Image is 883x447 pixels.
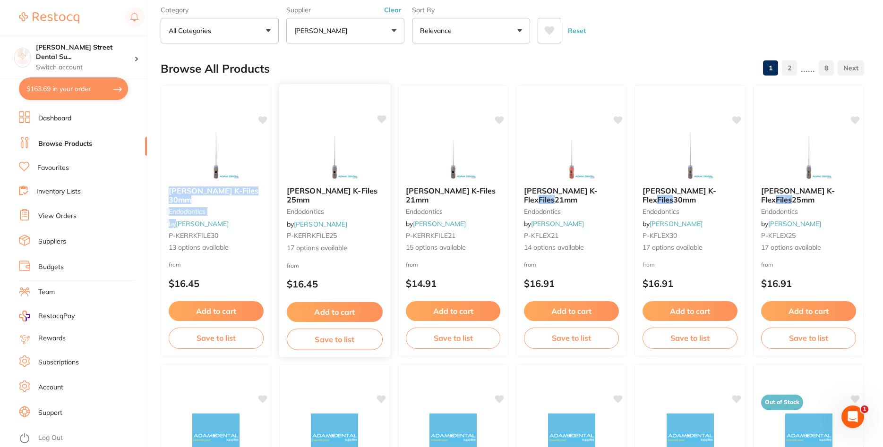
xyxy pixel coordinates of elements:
b: Kerr K-Flex Files 25mm [761,186,856,204]
small: endodontics [169,208,264,215]
a: Rewards [38,334,66,343]
span: by [169,219,229,228]
span: 14 options available [524,243,619,253]
img: Kerr K-Files 21mm [422,132,484,179]
button: Add to cart [406,301,501,321]
b: Kerr K-Files 21mm [406,186,501,204]
span: [PERSON_NAME] K-Flex [761,186,835,204]
a: [PERSON_NAME] [768,219,821,228]
span: [PERSON_NAME] K-Files 21mm [406,186,496,204]
span: from [169,261,181,268]
button: Relevance [412,18,530,43]
button: Save to list [287,329,383,350]
span: [PERSON_NAME] K-Files 30mm [169,186,258,204]
button: Add to cart [169,301,264,321]
button: All Categories [161,18,279,43]
h2: Browse All Products [161,62,270,76]
button: Reset [565,18,589,43]
button: Save to list [406,328,501,348]
button: Save to list [524,328,619,348]
img: Kerr K-Flex Files 21mm [541,132,602,179]
small: endodontics [761,208,856,215]
small: endodontics [406,208,501,215]
p: ...... [801,63,815,74]
a: Favourites [37,163,69,173]
span: [PERSON_NAME] K-Flex [643,186,716,204]
span: 13 options available [169,243,264,253]
a: Support [38,408,62,418]
img: Kerr K-Flex Files 25mm [778,132,840,179]
p: $16.45 [287,278,383,289]
span: 17 options available [761,243,856,253]
button: [PERSON_NAME] [286,18,404,43]
a: Team [38,287,55,297]
span: 30mm [673,195,696,204]
a: Suppliers [38,237,66,246]
span: 21mm [555,195,577,204]
a: Subscriptions [38,358,79,367]
img: Kerr K-Files 30mm [185,132,247,179]
a: Account [38,383,63,392]
span: P-KERRKFILE21 [406,231,455,240]
button: Save to list [761,328,856,348]
span: [PERSON_NAME] K-Flex [524,186,598,204]
iframe: Intercom live chat [841,405,864,428]
small: endodontics [643,208,737,215]
button: Add to cart [287,302,383,322]
a: 8 [819,59,834,77]
button: Add to cart [761,301,856,321]
b: Kerr K-Files 30mm [169,186,264,204]
a: View Orders [38,211,77,221]
span: P-KFLEX25 [761,231,796,240]
small: endodontics [287,208,383,215]
span: 15 options available [406,243,501,253]
p: $16.91 [524,278,619,289]
a: 2 [782,59,797,77]
a: Log Out [38,433,63,443]
span: 1 [861,405,868,413]
p: All Categories [169,26,215,35]
span: from [761,261,773,268]
img: RestocqPay [19,311,30,321]
img: Restocq Logo [19,12,79,24]
span: by [761,219,821,228]
p: Switch account [36,63,134,72]
span: P-KFLEX30 [643,231,677,240]
button: $163.69 in your order [19,77,128,100]
img: Kerr K-Files 25mm [304,131,366,179]
b: Kerr K-Files 25mm [287,186,383,204]
span: [PERSON_NAME] K-Files 25mm [287,186,377,204]
button: Clear [381,6,404,14]
span: 17 options available [643,243,737,253]
em: Files [657,195,673,204]
img: Kerr K-Flex Files 30mm [660,132,721,179]
span: 17 options available [287,243,383,253]
a: [PERSON_NAME] [650,219,703,228]
span: from [524,261,536,268]
span: P-KFLEX21 [524,231,558,240]
b: Kerr K-Flex Files 30mm [643,186,737,204]
span: Out of Stock [761,395,803,410]
span: from [287,261,299,269]
img: Dawson Street Dental Surgery [15,48,31,64]
label: Category [161,6,279,14]
span: 25mm [792,195,814,204]
span: by [406,219,466,228]
a: RestocqPay [19,311,75,321]
p: $16.91 [761,278,856,289]
label: Sort By [412,6,530,14]
a: Browse Products [38,139,92,149]
small: endodontics [524,208,619,215]
button: Add to cart [524,301,619,321]
button: Save to list [169,328,264,348]
a: Dashboard [38,114,71,123]
a: Inventory Lists [36,187,81,196]
a: 1 [763,59,778,77]
h4: Dawson Street Dental Surgery [36,43,134,61]
p: $16.45 [169,278,264,289]
a: [PERSON_NAME] [413,219,466,228]
button: Log Out [19,431,144,446]
p: Relevance [420,26,455,35]
p: $14.91 [406,278,501,289]
span: P-KERRKFILE30 [169,231,218,240]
